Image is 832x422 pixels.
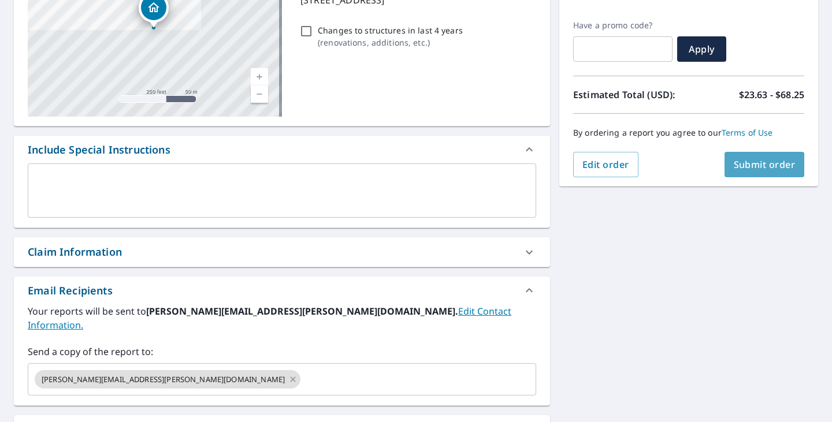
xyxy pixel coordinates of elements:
[35,374,292,385] span: [PERSON_NAME][EMAIL_ADDRESS][PERSON_NAME][DOMAIN_NAME]
[14,277,550,304] div: Email Recipients
[318,36,463,48] p: ( renovations, additions, etc. )
[686,43,717,55] span: Apply
[582,158,629,171] span: Edit order
[251,68,268,85] a: Current Level 17, Zoom In
[722,127,773,138] a: Terms of Use
[573,128,804,138] p: By ordering a report you agree to our
[573,152,638,177] button: Edit order
[146,305,458,318] b: [PERSON_NAME][EMAIL_ADDRESS][PERSON_NAME][DOMAIN_NAME].
[28,345,536,358] label: Send a copy of the report to:
[28,244,122,260] div: Claim Information
[318,24,463,36] p: Changes to structures in last 4 years
[739,88,804,102] p: $23.63 - $68.25
[28,304,536,332] label: Your reports will be sent to
[573,20,673,31] label: Have a promo code?
[251,85,268,103] a: Current Level 17, Zoom Out
[28,283,113,298] div: Email Recipients
[573,88,689,102] p: Estimated Total (USD):
[35,370,300,389] div: [PERSON_NAME][EMAIL_ADDRESS][PERSON_NAME][DOMAIN_NAME]
[677,36,726,62] button: Apply
[734,158,796,171] span: Submit order
[725,152,805,177] button: Submit order
[28,142,170,158] div: Include Special Instructions
[14,237,550,267] div: Claim Information
[14,136,550,163] div: Include Special Instructions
